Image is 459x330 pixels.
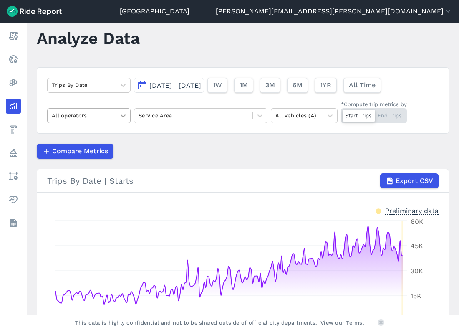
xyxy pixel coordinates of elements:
span: 1W [213,80,222,90]
button: 6M [287,78,308,93]
div: Preliminary data [385,206,439,215]
tspan: 45K [411,242,423,250]
tspan: 60K [411,218,424,226]
span: [DATE]—[DATE] [149,81,201,89]
h1: Analyze Data [37,27,140,50]
span: 1YR [320,80,331,90]
a: Fees [6,122,21,137]
span: All Time [349,80,376,90]
span: 1M [240,80,248,90]
span: Export CSV [396,176,433,186]
button: [PERSON_NAME][EMAIL_ADDRESS][PERSON_NAME][DOMAIN_NAME] [216,6,452,16]
img: Ride Report [7,6,62,17]
button: 1YR [315,78,337,93]
a: Analyze [6,99,21,114]
tspan: 30K [411,267,423,275]
button: 1M [234,78,253,93]
span: 3M [265,80,275,90]
button: 3M [260,78,280,93]
div: *Compute trip metrics by [341,100,407,108]
button: 1W [207,78,227,93]
button: [DATE]—[DATE] [134,78,204,93]
span: Compare Metrics [52,146,108,156]
a: Heatmaps [6,75,21,90]
a: Areas [6,169,21,184]
a: Datasets [6,216,21,231]
a: Health [6,192,21,207]
a: [GEOGRAPHIC_DATA] [120,6,189,16]
tspan: 15K [411,292,421,300]
span: 6M [293,80,303,90]
a: View our Terms. [320,319,364,327]
button: All Time [343,78,381,93]
div: Trips By Date | Starts [47,173,439,188]
button: Compare Metrics [37,144,113,159]
button: Export CSV [380,173,439,188]
a: Report [6,28,21,43]
a: Policy [6,145,21,160]
a: Realtime [6,52,21,67]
